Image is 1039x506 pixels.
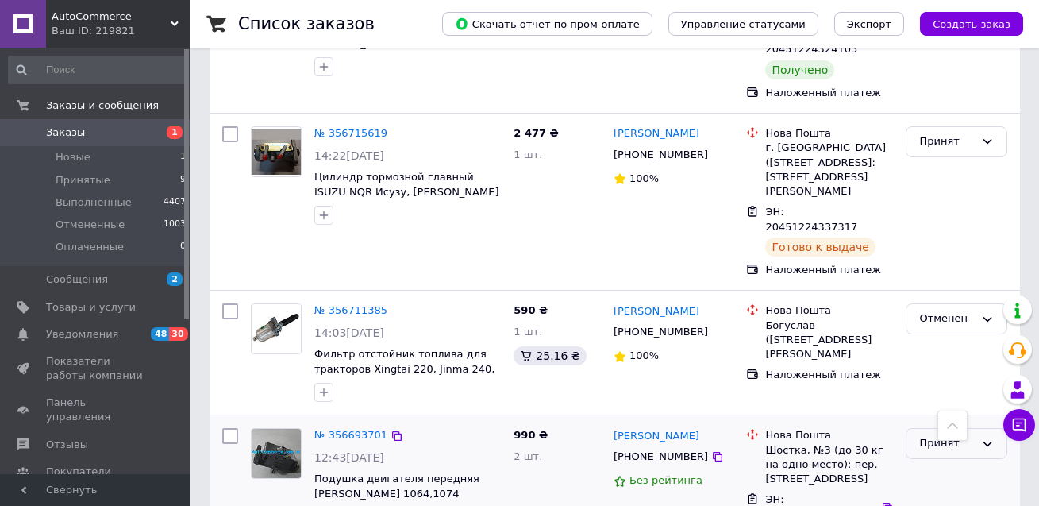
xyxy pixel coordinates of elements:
[46,126,85,140] span: Заказы
[442,12,652,36] button: Скачать отчет по пром-оплате
[455,17,640,31] span: Скачать отчет по пром-оплате
[56,195,132,210] span: Выполненные
[765,126,893,141] div: Нова Пошта
[610,446,711,467] div: [PHONE_NUMBER]
[629,172,659,184] span: 100%
[56,240,124,254] span: Оплаченные
[238,14,375,33] h1: Список заказов
[514,304,548,316] span: 590 ₴
[52,24,190,38] div: Ваш ID: 219821
[46,438,88,452] span: Отзывы
[314,429,387,441] a: № 356693701
[933,18,1010,30] span: Создать заказ
[514,450,542,462] span: 2 шт.
[920,12,1023,36] button: Создать заказ
[56,218,125,232] span: Отмененные
[614,304,699,319] a: [PERSON_NAME]
[765,319,893,362] div: Богуслав ([STREET_ADDRESS][PERSON_NAME]
[514,127,558,139] span: 2 477 ₴
[46,300,136,315] span: Товары и услуги
[251,303,302,354] a: Фото товару
[252,304,301,353] img: Фото товару
[151,327,169,341] span: 48
[765,60,834,79] div: Получено
[610,145,711,165] div: [PHONE_NUMBER]
[314,348,494,389] a: Фильтр отстойник топлива для тракторов Xingtai 220, Jinma 240, 244
[8,56,187,84] input: Поиск
[56,150,90,164] span: Новые
[919,311,975,327] div: Отменен
[46,327,118,342] span: Уведомления
[46,465,111,479] span: Покупатели
[164,195,186,210] span: 4407
[314,171,498,212] a: Цилиндр тормозной главный ISUZU NQR Исузу, [PERSON_NAME] А091, А092 (8972547710)
[614,126,699,141] a: [PERSON_NAME]
[314,149,384,162] span: 14:22[DATE]
[681,18,806,30] span: Управление статусами
[847,18,891,30] span: Экспорт
[904,17,1023,29] a: Создать заказ
[514,326,542,338] span: 1 шт.
[180,173,186,187] span: 9
[765,428,893,442] div: Нова Пошта
[629,350,659,361] span: 100%
[314,451,384,464] span: 12:43[DATE]
[251,126,302,177] a: Фото товару
[167,272,183,286] span: 2
[1003,409,1035,441] button: Чат с покупателем
[180,150,186,164] span: 1
[46,354,147,383] span: Показатели работы компании
[252,429,301,478] img: Фото товару
[164,218,186,232] span: 1003
[56,173,110,187] span: Принятые
[765,303,893,318] div: Нова Пошта
[52,10,171,24] span: AutoCommerce
[514,149,542,160] span: 1 шт.
[252,129,301,175] img: Фото товару
[314,127,387,139] a: № 356715619
[765,141,893,199] div: г. [GEOGRAPHIC_DATA] ([STREET_ADDRESS]: [STREET_ADDRESS][PERSON_NAME]
[765,263,893,277] div: Наложенный платеж
[514,429,548,441] span: 990 ₴
[314,326,384,339] span: 14:03[DATE]
[765,443,893,487] div: Шостка, №3 (до 30 кг на одно место): пер. [STREET_ADDRESS]
[180,240,186,254] span: 0
[46,396,147,424] span: Панель управления
[765,206,857,233] span: ЭН: 20451224337317
[629,474,702,486] span: Без рейтинга
[514,346,586,365] div: 25.16 ₴
[46,272,108,287] span: Сообщения
[314,304,387,316] a: № 356711385
[668,12,818,36] button: Управление статусами
[251,428,302,479] a: Фото товару
[765,238,875,257] div: Готово к выдаче
[167,126,183,139] span: 1
[834,12,904,36] button: Экспорт
[169,327,187,341] span: 30
[765,86,893,100] div: Наложенный платеж
[610,322,711,342] div: [PHONE_NUMBER]
[919,133,975,150] div: Принят
[765,368,893,382] div: Наложенный платеж
[46,98,159,113] span: Заказы и сообщения
[919,435,975,452] div: Принят
[614,429,699,444] a: [PERSON_NAME]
